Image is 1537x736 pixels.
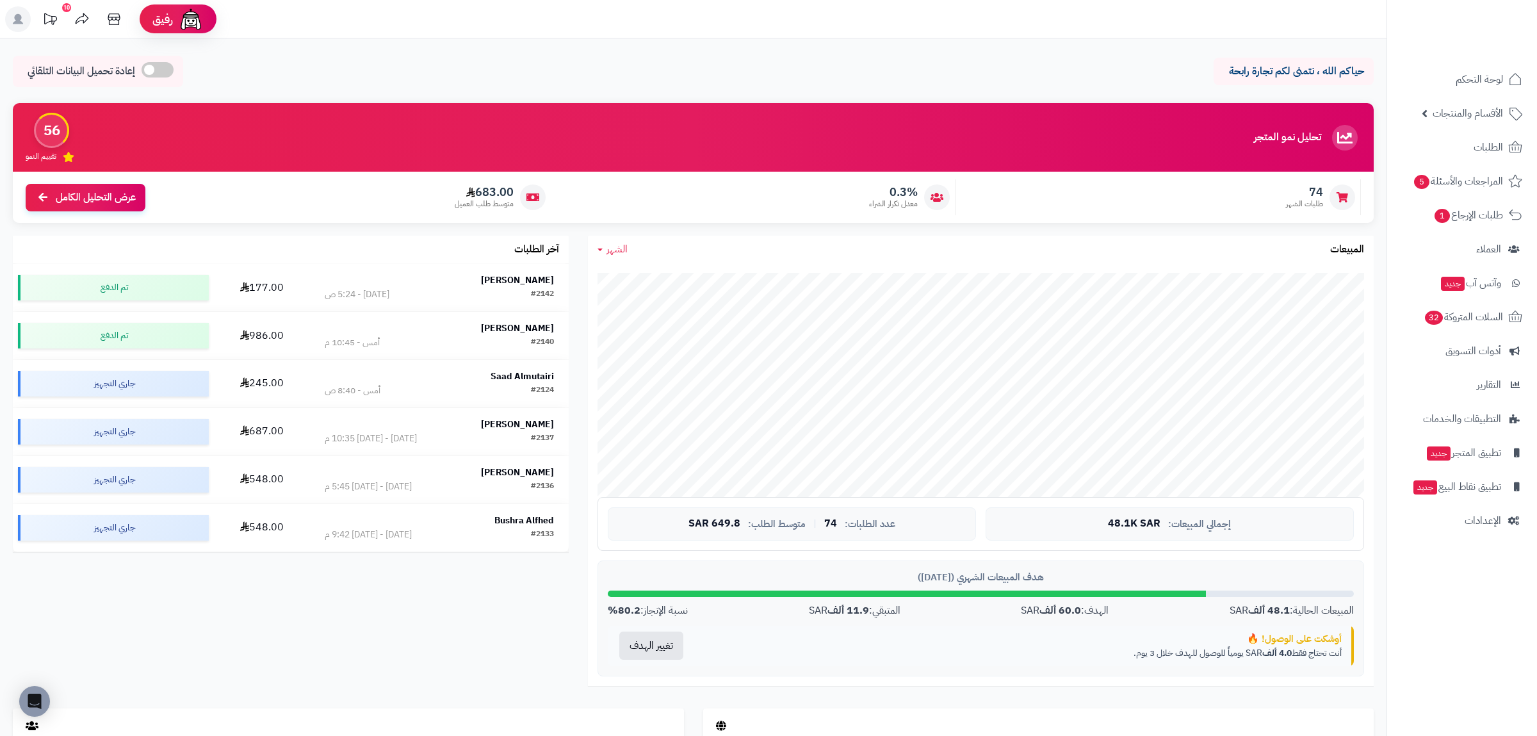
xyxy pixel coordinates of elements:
[1248,603,1290,618] strong: 48.1 ألف
[748,519,806,530] span: متوسط الطلب:
[1441,277,1465,291] span: جديد
[1395,64,1529,95] a: لوحة التحكم
[1456,70,1503,88] span: لوحة التحكم
[1108,518,1160,530] span: 48.1K SAR
[809,603,900,618] div: المتبقي: SAR
[1395,336,1529,366] a: أدوات التسويق
[531,432,554,445] div: #2137
[1477,376,1501,394] span: التقارير
[214,360,310,407] td: 245.00
[18,323,209,348] div: تم الدفع
[869,185,918,199] span: 0.3%
[1395,234,1529,265] a: العملاء
[1414,175,1429,189] span: 5
[1395,370,1529,400] a: التقارير
[827,603,869,618] strong: 11.9 ألف
[1435,209,1450,223] span: 1
[18,275,209,300] div: تم الدفع
[481,322,554,335] strong: [PERSON_NAME]
[214,264,310,311] td: 177.00
[455,185,514,199] span: 683.00
[1433,104,1503,122] span: الأقسام والمنتجات
[325,480,412,493] div: [DATE] - [DATE] 5:45 م
[1423,410,1501,428] span: التطبيقات والخدمات
[1413,172,1503,190] span: المراجعات والأسئلة
[325,384,380,397] div: أمس - 8:40 ص
[608,603,640,618] strong: 80.2%
[824,518,837,530] span: 74
[481,274,554,287] strong: [PERSON_NAME]
[704,632,1342,646] div: أوشكت على الوصول! 🔥
[1395,268,1529,298] a: وآتس آبجديد
[481,418,554,431] strong: [PERSON_NAME]
[608,571,1354,584] div: هدف المبيعات الشهري ([DATE])
[1168,519,1231,530] span: إجمالي المبيعات:
[606,241,628,257] span: الشهر
[19,686,50,717] div: Open Intercom Messenger
[214,312,310,359] td: 986.00
[1465,512,1501,530] span: الإعدادات
[325,528,412,541] div: [DATE] - [DATE] 9:42 م
[455,199,514,209] span: متوسط طلب العميل
[531,480,554,493] div: #2136
[18,515,209,541] div: جاري التجهيز
[214,504,310,552] td: 548.00
[531,528,554,541] div: #2133
[1412,478,1501,496] span: تطبيق نقاط البيع
[1330,244,1364,256] h3: المبيعات
[1426,444,1501,462] span: تطبيق المتجر
[325,432,417,445] div: [DATE] - [DATE] 10:35 م
[26,184,145,211] a: عرض التحليل الكامل
[1413,480,1437,495] span: جديد
[1223,64,1364,79] p: حياكم الله ، نتمنى لكم تجارة رابحة
[1254,132,1321,143] h3: تحليل نمو المتجر
[598,242,628,257] a: الشهر
[34,6,66,35] a: تحديثات المنصة
[214,408,310,455] td: 687.00
[1395,471,1529,502] a: تطبيق نقاط البيعجديد
[1395,200,1529,231] a: طلبات الإرجاع1
[531,384,554,397] div: #2124
[494,514,554,527] strong: Bushra Alfhed
[1039,603,1081,618] strong: 60.0 ألف
[813,519,817,528] span: |
[325,336,380,349] div: أمس - 10:45 م
[1433,206,1503,224] span: طلبات الإرجاع
[28,64,135,79] span: إعادة تحميل البيانات التلقائي
[18,371,209,397] div: جاري التجهيز
[325,288,389,301] div: [DATE] - 5:24 ص
[531,288,554,301] div: #2142
[1395,438,1529,468] a: تطبيق المتجرجديد
[481,466,554,479] strong: [PERSON_NAME]
[1230,603,1354,618] div: المبيعات الحالية: SAR
[56,190,136,205] span: عرض التحليل الكامل
[491,370,554,383] strong: Saad Almutairi
[26,151,56,162] span: تقييم النمو
[1395,132,1529,163] a: الطلبات
[1395,302,1529,332] a: السلات المتروكة32
[514,244,559,256] h3: آخر الطلبات
[1424,308,1503,326] span: السلات المتروكة
[531,336,554,349] div: #2140
[18,467,209,493] div: جاري التجهيز
[1395,505,1529,536] a: الإعدادات
[845,519,895,530] span: عدد الطلبات:
[1395,166,1529,197] a: المراجعات والأسئلة5
[619,632,683,660] button: تغيير الهدف
[178,6,204,32] img: ai-face.png
[214,456,310,503] td: 548.00
[152,12,173,27] span: رفيق
[1476,240,1501,258] span: العملاء
[704,647,1342,660] p: أنت تحتاج فقط SAR يومياً للوصول للهدف خلال 3 يوم.
[1021,603,1109,618] div: الهدف: SAR
[1440,274,1501,292] span: وآتس آب
[1427,446,1451,461] span: جديد
[62,3,71,12] div: 10
[1286,185,1323,199] span: 74
[869,199,918,209] span: معدل تكرار الشراء
[688,518,740,530] span: 649.8 SAR
[1425,311,1443,325] span: 32
[1262,646,1292,660] strong: 4.0 ألف
[1286,199,1323,209] span: طلبات الشهر
[18,419,209,445] div: جاري التجهيز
